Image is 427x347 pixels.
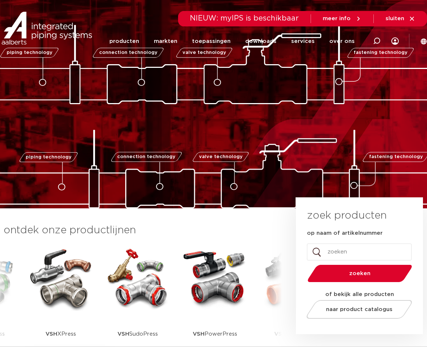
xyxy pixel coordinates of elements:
[391,26,399,56] div: my IPS
[386,16,404,21] span: sluiten
[154,27,177,55] a: markten
[326,307,392,312] span: naar product catalogus
[117,154,175,159] span: connection technology
[386,15,415,22] a: sluiten
[304,300,414,319] a: naar product catalogus
[304,264,415,283] button: zoeken
[326,271,393,276] span: zoeken
[323,16,351,21] span: meer info
[26,155,72,160] span: piping technology
[245,27,276,55] a: downloads
[192,27,231,55] a: toepassingen
[190,15,299,22] span: NIEUW: myIPS is beschikbaar
[4,223,271,238] h3: ontdek onze productlijnen
[291,27,315,55] a: services
[199,154,243,159] span: valve technology
[109,27,355,55] nav: Menu
[274,331,286,337] strong: VSH
[307,244,412,260] input: zoeken
[307,208,387,223] h3: zoek producten
[193,331,205,337] strong: VSH
[323,15,362,22] a: meer info
[46,331,57,337] strong: VSH
[109,27,139,55] a: producten
[329,27,355,55] a: over ons
[369,154,423,159] span: fastening technology
[307,230,383,237] label: op naam of artikelnummer
[325,292,394,297] strong: of bekijk alle producten
[117,331,129,337] strong: VSH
